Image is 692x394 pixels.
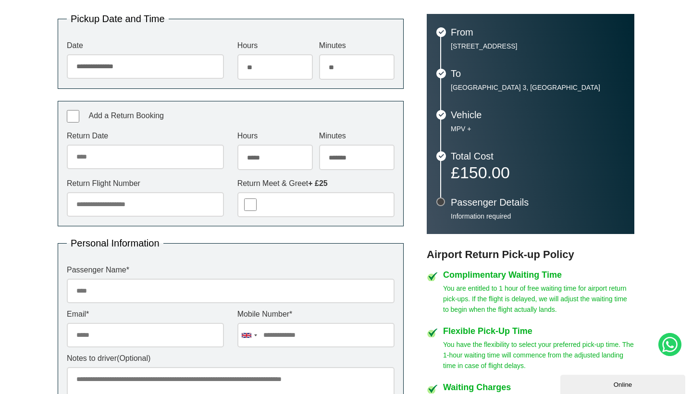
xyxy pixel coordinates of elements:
legend: Personal Information [67,238,163,248]
iframe: chat widget [560,373,687,394]
p: MPV + [451,124,625,133]
h3: To [451,69,625,78]
input: Add a Return Booking [67,110,79,123]
h4: Waiting Charges [443,383,634,392]
p: [GEOGRAPHIC_DATA] 3, [GEOGRAPHIC_DATA] [451,83,625,92]
span: Add a Return Booking [88,111,164,120]
h3: Vehicle [451,110,625,120]
h4: Complimentary Waiting Time [443,271,634,279]
label: Email [67,310,224,318]
h4: Flexible Pick-Up Time [443,327,634,335]
h3: Total Cost [451,151,625,161]
p: £ [451,166,625,179]
label: Hours [237,132,313,140]
label: Hours [237,42,313,49]
label: Date [67,42,224,49]
legend: Pickup Date and Time [67,14,169,24]
div: United Kingdom: +44 [238,323,260,347]
label: Minutes [319,132,395,140]
strong: + £25 [308,179,327,187]
span: 150.00 [460,163,510,182]
label: Mobile Number [237,310,395,318]
label: Passenger Name [67,266,395,274]
label: Return Flight Number [67,180,224,187]
label: Minutes [319,42,395,49]
p: You have the flexibility to select your preferred pick-up time. The 1-hour waiting time will comm... [443,339,634,371]
label: Notes to driver [67,355,395,362]
span: (Optional) [117,354,150,362]
label: Return Date [67,132,224,140]
h3: From [451,27,625,37]
p: You are entitled to 1 hour of free waiting time for airport return pick-ups. If the flight is del... [443,283,634,315]
p: Information required [451,212,625,221]
h3: Airport Return Pick-up Policy [427,248,634,261]
p: [STREET_ADDRESS] [451,42,625,50]
h3: Passenger Details [451,197,625,207]
label: Return Meet & Greet [237,180,395,187]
